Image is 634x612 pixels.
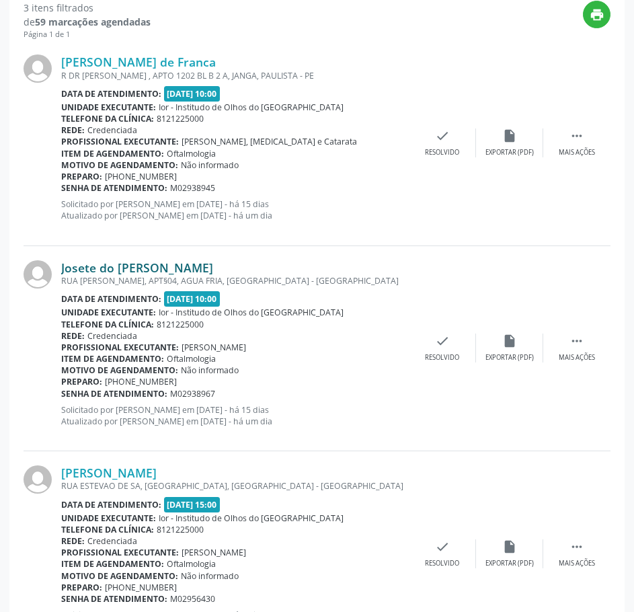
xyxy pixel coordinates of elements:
[583,1,610,28] button: print
[559,559,595,568] div: Mais ações
[425,353,459,362] div: Resolvido
[35,15,151,28] strong: 59 marcações agendadas
[87,535,137,547] span: Credenciada
[61,113,154,124] b: Telefone da clínica:
[61,293,161,305] b: Data de atendimento:
[61,342,179,353] b: Profissional executante:
[24,54,52,83] img: img
[485,148,534,157] div: Exportar (PDF)
[157,524,204,535] span: 8121225000
[61,102,156,113] b: Unidade executante:
[61,171,102,182] b: Preparo:
[61,307,156,318] b: Unidade executante:
[61,330,85,342] b: Rede:
[61,465,157,480] a: [PERSON_NAME]
[164,497,221,512] span: [DATE] 15:00
[61,547,179,558] b: Profissional executante:
[425,559,459,568] div: Resolvido
[435,539,450,554] i: check
[24,260,52,289] img: img
[485,559,534,568] div: Exportar (PDF)
[61,275,409,286] div: RUA [PERSON_NAME], APT§04, AGUA FRIA, [GEOGRAPHIC_DATA] - [GEOGRAPHIC_DATA]
[105,171,177,182] span: [PHONE_NUMBER]
[61,593,167,605] b: Senha de atendimento:
[61,124,85,136] b: Rede:
[61,535,85,547] b: Rede:
[182,547,246,558] span: [PERSON_NAME]
[61,353,164,365] b: Item de agendamento:
[167,558,216,570] span: Oftalmologia
[569,539,584,554] i: 
[435,334,450,348] i: check
[170,182,215,194] span: M02938945
[435,128,450,143] i: check
[61,182,167,194] b: Senha de atendimento:
[559,148,595,157] div: Mais ações
[164,291,221,307] span: [DATE] 10:00
[87,330,137,342] span: Credenciada
[569,334,584,348] i: 
[182,342,246,353] span: [PERSON_NAME]
[181,365,239,376] span: Não informado
[590,7,604,22] i: print
[105,376,177,387] span: [PHONE_NUMBER]
[159,307,344,318] span: Ior - Institudo de Olhos do [GEOGRAPHIC_DATA]
[164,86,221,102] span: [DATE] 10:00
[61,70,409,81] div: R DR [PERSON_NAME] , APTO 1202 BL B 2 A, JANGA, PAULISTA - PE
[61,365,178,376] b: Motivo de agendamento:
[61,480,409,492] div: RUA ESTEVAO DE SA, [GEOGRAPHIC_DATA], [GEOGRAPHIC_DATA] - [GEOGRAPHIC_DATA]
[61,148,164,159] b: Item de agendamento:
[61,582,102,593] b: Preparo:
[485,353,534,362] div: Exportar (PDF)
[170,593,215,605] span: M02956430
[425,148,459,157] div: Resolvido
[24,465,52,494] img: img
[502,334,517,348] i: insert_drive_file
[24,15,151,29] div: de
[61,260,213,275] a: Josete do [PERSON_NAME]
[61,512,156,524] b: Unidade executante:
[181,159,239,171] span: Não informado
[61,198,409,221] p: Solicitado por [PERSON_NAME] em [DATE] - há 15 dias Atualizado por [PERSON_NAME] em [DATE] - há u...
[61,376,102,387] b: Preparo:
[502,539,517,554] i: insert_drive_file
[181,570,239,582] span: Não informado
[559,353,595,362] div: Mais ações
[502,128,517,143] i: insert_drive_file
[24,1,151,15] div: 3 itens filtrados
[61,524,154,535] b: Telefone da clínica:
[157,319,204,330] span: 8121225000
[61,499,161,510] b: Data de atendimento:
[61,558,164,570] b: Item de agendamento:
[61,159,178,171] b: Motivo de agendamento:
[61,404,409,427] p: Solicitado por [PERSON_NAME] em [DATE] - há 15 dias Atualizado por [PERSON_NAME] em [DATE] - há u...
[159,102,344,113] span: Ior - Institudo de Olhos do [GEOGRAPHIC_DATA]
[61,388,167,399] b: Senha de atendimento:
[569,128,584,143] i: 
[24,29,151,40] div: Página 1 de 1
[61,136,179,147] b: Profissional executante:
[159,512,344,524] span: Ior - Institudo de Olhos do [GEOGRAPHIC_DATA]
[61,54,216,69] a: [PERSON_NAME] de Franca
[61,319,154,330] b: Telefone da clínica:
[61,88,161,100] b: Data de atendimento:
[87,124,137,136] span: Credenciada
[157,113,204,124] span: 8121225000
[170,388,215,399] span: M02938967
[167,353,216,365] span: Oftalmologia
[105,582,177,593] span: [PHONE_NUMBER]
[61,570,178,582] b: Motivo de agendamento:
[182,136,357,147] span: [PERSON_NAME], [MEDICAL_DATA] e Catarata
[167,148,216,159] span: Oftalmologia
